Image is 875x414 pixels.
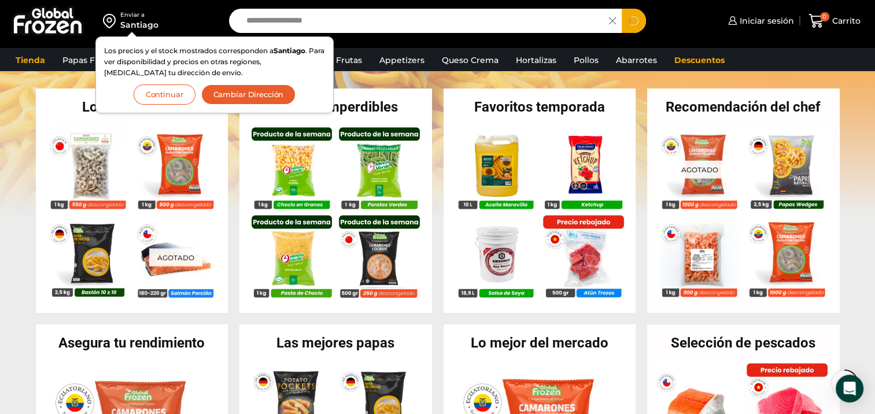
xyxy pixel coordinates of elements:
[239,100,432,114] h2: Ofertas imperdibles
[673,160,726,178] p: Agotado
[444,336,636,350] h2: Lo mejor del mercado
[374,49,430,71] a: Appetizers
[647,100,840,114] h2: Recomendación del chef
[669,49,730,71] a: Descuentos
[239,336,432,350] h2: Las mejores papas
[444,100,636,114] h2: Favoritos temporada
[104,45,325,79] p: Los precios y el stock mostrados corresponden a . Para ver disponibilidad y precios en otras regi...
[57,49,119,71] a: Papas Fritas
[120,19,158,31] div: Santiago
[622,9,646,33] button: Search button
[725,9,794,32] a: Iniciar sesión
[806,8,863,35] a: 0 Carrito
[820,12,829,21] span: 0
[10,49,51,71] a: Tienda
[120,11,158,19] div: Enviar a
[201,84,296,105] button: Cambiar Dirección
[610,49,663,71] a: Abarrotes
[510,49,562,71] a: Hortalizas
[829,15,861,27] span: Carrito
[647,336,840,350] h2: Selección de pescados
[568,49,604,71] a: Pollos
[274,46,305,55] strong: Santiago
[36,336,228,350] h2: Asegura tu rendimiento
[36,100,228,114] h2: Lo más vendido
[436,49,504,71] a: Queso Crema
[737,15,794,27] span: Iniciar sesión
[836,375,863,402] div: Open Intercom Messenger
[103,11,120,31] img: address-field-icon.svg
[134,84,195,105] button: Continuar
[149,249,202,267] p: Agotado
